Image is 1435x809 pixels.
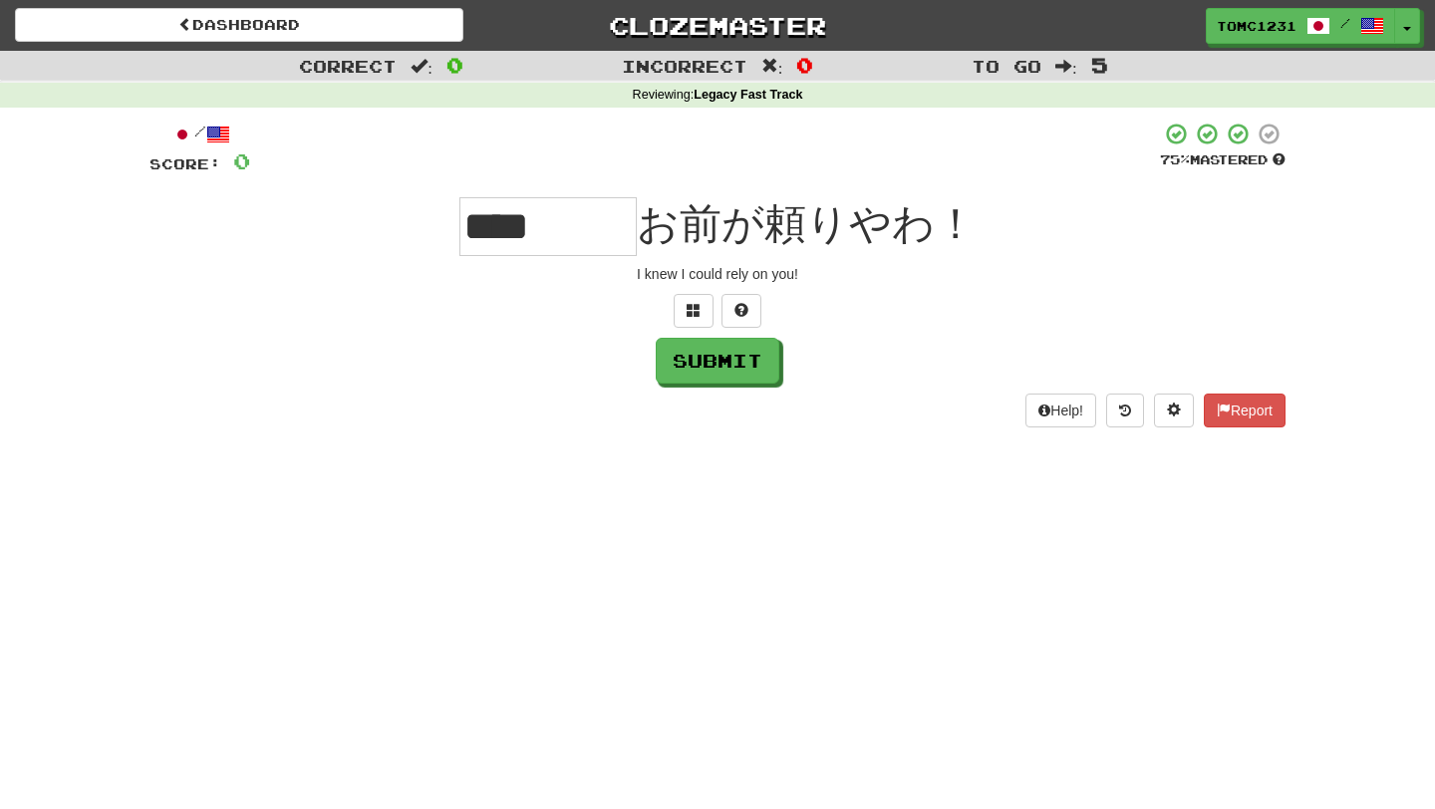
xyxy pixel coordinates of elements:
span: tomc1231 [1217,17,1296,35]
div: Mastered [1160,151,1286,169]
span: Correct [299,56,397,76]
span: 0 [233,148,250,173]
button: Submit [656,338,779,384]
span: 0 [446,53,463,77]
button: Report [1204,394,1286,427]
button: Single letter hint - you only get 1 per sentence and score half the points! alt+h [721,294,761,328]
span: : [1055,58,1077,75]
span: お前が頼りやわ！ [637,200,977,247]
span: To go [972,56,1041,76]
div: / [149,122,250,146]
span: 0 [796,53,813,77]
span: Incorrect [622,56,747,76]
span: 75 % [1160,151,1190,167]
span: : [761,58,783,75]
strong: Legacy Fast Track [694,88,802,102]
span: / [1340,16,1350,30]
button: Switch sentence to multiple choice alt+p [674,294,714,328]
a: Clozemaster [493,8,942,43]
a: Dashboard [15,8,463,42]
button: Round history (alt+y) [1106,394,1144,427]
button: Help! [1025,394,1096,427]
span: : [411,58,432,75]
div: I knew I could rely on you! [149,264,1286,284]
a: tomc1231 / [1206,8,1395,44]
span: 5 [1091,53,1108,77]
span: Score: [149,155,221,172]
